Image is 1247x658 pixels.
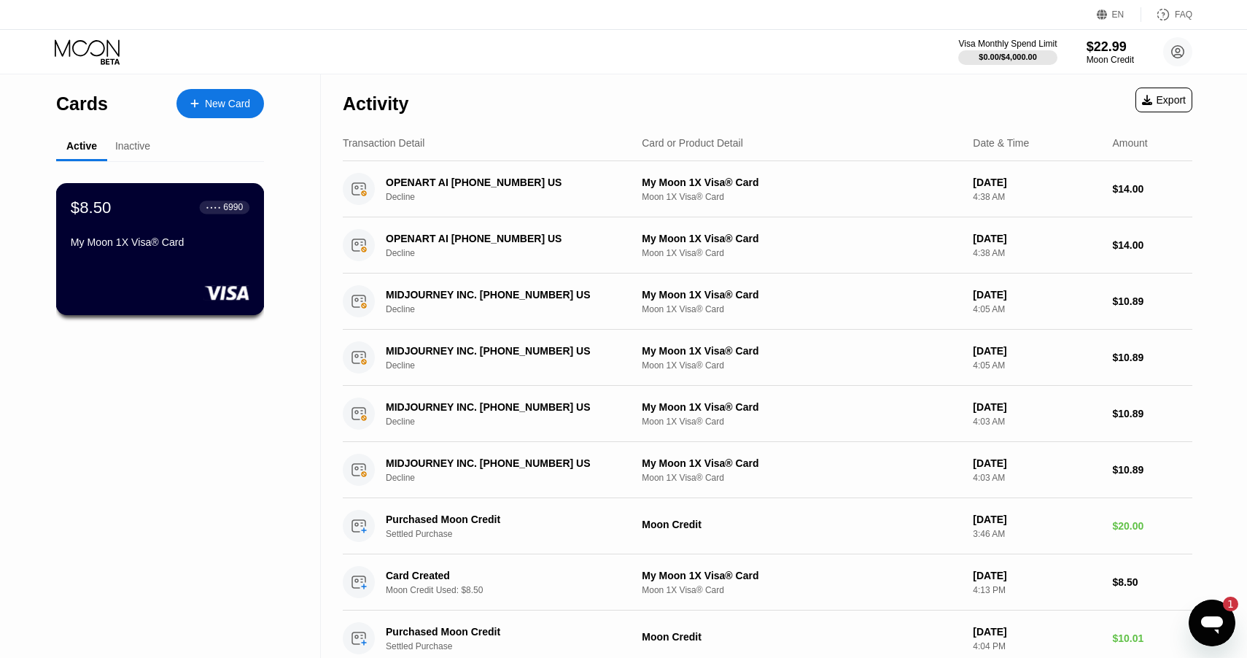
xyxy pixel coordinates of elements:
div: My Moon 1X Visa® Card [642,457,961,469]
div: Moon 1X Visa® Card [642,585,961,595]
div: Moon Credit [642,519,961,530]
div: Moon 1X Visa® Card [642,192,961,202]
div: Decline [386,304,645,314]
div: $10.89 [1113,408,1193,419]
div: Moon 1X Visa® Card [642,473,961,483]
div: 4:03 AM [973,473,1100,483]
div: 6990 [223,202,243,212]
div: Moon Credit Used: $8.50 [386,585,645,595]
div: MIDJOURNEY INC. [PHONE_NUMBER] US [386,289,626,301]
div: Decline [386,248,645,258]
div: My Moon 1X Visa® Card [642,289,961,301]
div: [DATE] [973,570,1100,581]
div: Moon 1X Visa® Card [642,248,961,258]
div: Decline [386,192,645,202]
div: $10.01 [1113,632,1193,644]
div: $8.50 [71,198,112,217]
div: [DATE] [973,233,1100,244]
div: $0.00 / $4,000.00 [979,53,1037,61]
div: $10.89 [1113,295,1193,307]
div: Export [1135,88,1192,112]
div: $10.89 [1113,352,1193,363]
div: Decline [386,417,645,427]
div: Card or Product Detail [642,137,743,149]
div: [DATE] [973,457,1100,469]
div: [DATE] [973,345,1100,357]
div: Card CreatedMoon Credit Used: $8.50My Moon 1X Visa® CardMoon 1X Visa® Card[DATE]4:13 PM$8.50 [343,554,1192,611]
div: OPENART AI [PHONE_NUMBER] US [386,177,626,188]
div: ● ● ● ● [206,205,221,209]
div: MIDJOURNEY INC. [PHONE_NUMBER] USDeclineMy Moon 1X Visa® CardMoon 1X Visa® Card[DATE]4:03 AM$10.89 [343,386,1192,442]
div: $8.50● ● ● ●6990My Moon 1X Visa® Card [57,184,263,314]
div: $8.50 [1113,576,1193,588]
div: Card Created [386,570,626,581]
div: 4:13 PM [973,585,1100,595]
div: $22.99 [1087,39,1134,55]
div: 4:05 AM [973,304,1100,314]
div: Cards [56,93,108,115]
div: Date & Time [973,137,1029,149]
div: 4:38 AM [973,248,1100,258]
div: [DATE] [973,177,1100,188]
div: MIDJOURNEY INC. [PHONE_NUMBER] US [386,345,626,357]
div: Decline [386,360,645,371]
div: OPENART AI [PHONE_NUMBER] USDeclineMy Moon 1X Visa® CardMoon 1X Visa® Card[DATE]4:38 AM$14.00 [343,217,1192,274]
div: Settled Purchase [386,641,645,651]
div: MIDJOURNEY INC. [PHONE_NUMBER] USDeclineMy Moon 1X Visa® CardMoon 1X Visa® Card[DATE]4:05 AM$10.89 [343,274,1192,330]
div: Purchased Moon Credit [386,626,626,638]
div: My Moon 1X Visa® Card [642,570,961,581]
div: OPENART AI [PHONE_NUMBER] USDeclineMy Moon 1X Visa® CardMoon 1X Visa® Card[DATE]4:38 AM$14.00 [343,161,1192,217]
div: Moon Credit [1087,55,1134,65]
div: MIDJOURNEY INC. [PHONE_NUMBER] USDeclineMy Moon 1X Visa® CardMoon 1X Visa® Card[DATE]4:03 AM$10.89 [343,442,1192,498]
div: New Card [176,89,264,118]
div: Visa Monthly Spend Limit$0.00/$4,000.00 [958,39,1057,65]
div: Moon 1X Visa® Card [642,304,961,314]
div: Moon 1X Visa® Card [642,417,961,427]
div: $10.89 [1113,464,1193,476]
div: Transaction Detail [343,137,424,149]
div: Moon Credit [642,631,961,643]
div: Decline [386,473,645,483]
div: [DATE] [973,401,1100,413]
div: Purchased Moon Credit [386,514,626,525]
div: [DATE] [973,514,1100,525]
div: 3:46 AM [973,529,1100,539]
div: MIDJOURNEY INC. [PHONE_NUMBER] US [386,457,626,469]
div: Visa Monthly Spend Limit [958,39,1057,49]
div: [DATE] [973,626,1100,638]
iframe: Number of unread messages [1209,597,1238,611]
div: Inactive [115,140,150,152]
div: 4:03 AM [973,417,1100,427]
div: EN [1097,7,1141,22]
div: 4:38 AM [973,192,1100,202]
div: Active [66,140,97,152]
div: 4:04 PM [973,641,1100,651]
div: FAQ [1175,9,1192,20]
div: $14.00 [1113,183,1193,195]
div: 4:05 AM [973,360,1100,371]
div: My Moon 1X Visa® Card [71,236,249,248]
div: FAQ [1141,7,1192,22]
div: [DATE] [973,289,1100,301]
div: Settled Purchase [386,529,645,539]
div: MIDJOURNEY INC. [PHONE_NUMBER] USDeclineMy Moon 1X Visa® CardMoon 1X Visa® Card[DATE]4:05 AM$10.89 [343,330,1192,386]
div: My Moon 1X Visa® Card [642,233,961,244]
div: New Card [205,98,250,110]
iframe: Button to launch messaging window [1189,600,1235,646]
div: Purchased Moon CreditSettled PurchaseMoon Credit[DATE]3:46 AM$20.00 [343,498,1192,554]
div: My Moon 1X Visa® Card [642,345,961,357]
div: Moon 1X Visa® Card [642,360,961,371]
div: Activity [343,93,408,115]
div: My Moon 1X Visa® Card [642,401,961,413]
div: $14.00 [1113,239,1193,251]
div: EN [1112,9,1124,20]
div: $20.00 [1113,520,1193,532]
div: MIDJOURNEY INC. [PHONE_NUMBER] US [386,401,626,413]
div: Amount [1113,137,1148,149]
div: Export [1142,94,1186,106]
div: $22.99Moon Credit [1087,39,1134,65]
div: My Moon 1X Visa® Card [642,177,961,188]
div: OPENART AI [PHONE_NUMBER] US [386,233,626,244]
